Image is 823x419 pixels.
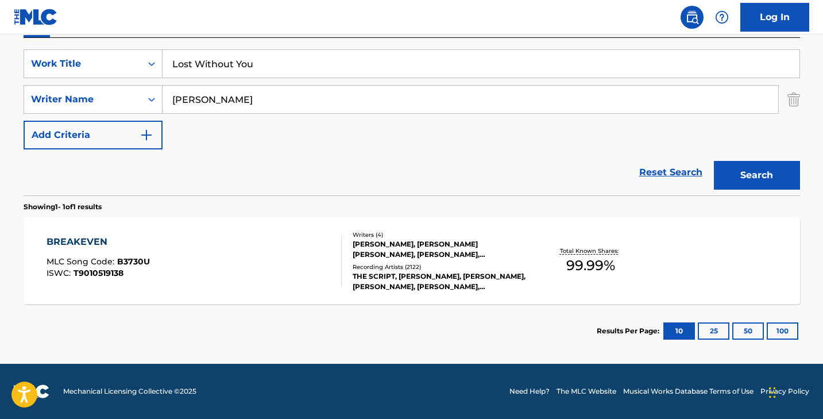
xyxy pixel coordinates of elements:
[47,268,74,278] span: ISWC :
[557,386,616,397] a: The MLC Website
[715,10,729,24] img: help
[353,263,526,271] div: Recording Artists ( 2122 )
[24,218,800,304] a: BREAKEVENMLC Song Code:B3730UISWC:T9010519138Writers (4)[PERSON_NAME], [PERSON_NAME] [PERSON_NAME...
[732,322,764,340] button: 50
[14,385,49,398] img: logo
[47,235,150,249] div: BREAKEVEN
[740,3,809,32] a: Log In
[766,364,823,419] iframe: Chat Widget
[560,247,621,255] p: Total Known Shares:
[24,121,163,149] button: Add Criteria
[633,160,708,185] a: Reset Search
[63,386,196,397] span: Mechanical Licensing Collective © 2025
[47,256,117,267] span: MLC Song Code :
[787,85,800,114] img: Delete Criterion
[353,230,526,239] div: Writers ( 4 )
[24,202,102,212] p: Showing 1 - 1 of 1 results
[769,375,776,410] div: Drag
[353,239,526,260] div: [PERSON_NAME], [PERSON_NAME] [PERSON_NAME], [PERSON_NAME], [PERSON_NAME] [PERSON_NAME]
[698,322,729,340] button: 25
[714,161,800,190] button: Search
[74,268,123,278] span: T9010519138
[509,386,550,397] a: Need Help?
[767,322,798,340] button: 100
[710,6,733,29] div: Help
[140,128,153,142] img: 9d2ae6d4665cec9f34b9.svg
[14,9,58,25] img: MLC Logo
[685,10,699,24] img: search
[597,326,662,336] p: Results Per Page:
[117,256,150,267] span: B3730U
[31,93,134,106] div: Writer Name
[566,255,615,276] span: 99.99 %
[663,322,695,340] button: 10
[623,386,754,397] a: Musical Works Database Terms of Use
[681,6,704,29] a: Public Search
[31,57,134,71] div: Work Title
[760,386,809,397] a: Privacy Policy
[353,271,526,292] div: THE SCRIPT, [PERSON_NAME], [PERSON_NAME], [PERSON_NAME], [PERSON_NAME], [PERSON_NAME], [PERSON_NA...
[24,49,800,195] form: Search Form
